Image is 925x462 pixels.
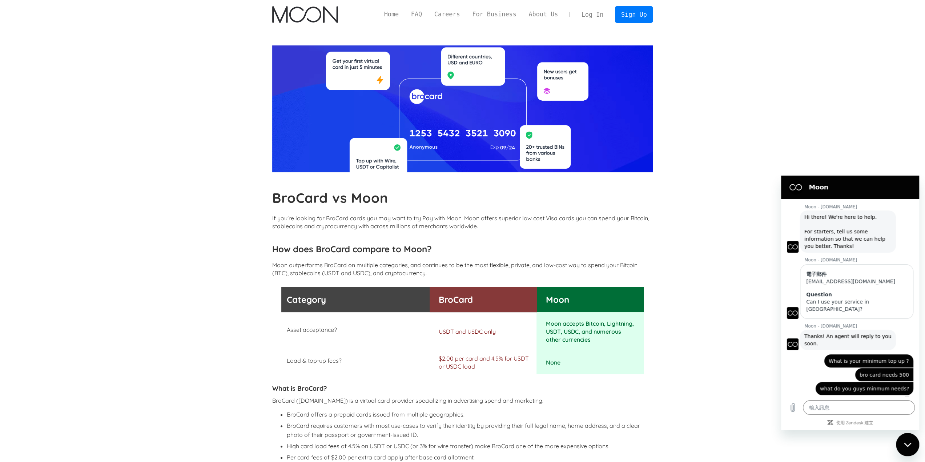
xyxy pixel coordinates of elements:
h3: Category [287,294,421,305]
li: BroCard requires customers with most use-cases to verify their identity by providing their full l... [287,421,653,440]
iframe: 開啟傳訊視窗按鈕，對話進行中 [896,433,919,456]
a: Careers [428,10,466,19]
a: Home [378,10,405,19]
a: Log In [575,7,610,23]
a: About Us [522,10,564,19]
li: BroCard offers a prepaid cards issued from multiple geographies. [287,410,653,419]
p: $2.00 per card and 4.5% for USDT or USDC load [439,354,533,370]
h3: Moon [546,294,635,305]
p: Moon accepts Bitcoin, Lightning, USDT, USDC, and numerous other currencies [546,320,635,344]
a: Sign Up [615,6,653,23]
p: None [546,358,635,366]
h4: What is BroCard? [272,384,653,393]
p: USDT and USDC only [439,328,533,336]
p: Asset acceptance? [287,326,421,334]
b: BroCard vs Moon [272,189,389,206]
a: For Business [466,10,522,19]
p: BroCard ([DOMAIN_NAME]) is a virtual card provider specializing in advertising spend and marketing. [272,397,653,405]
li: High card load fees of 4.5% on USDT or USDC (or 3% for wire transfer) make BroCard one of the mor... [287,442,653,451]
p: Load & top-up fees? [287,357,421,365]
img: Moon Logo [272,6,338,23]
a: FAQ [405,10,428,19]
h3: BroCard [439,294,533,305]
p: Moon outperforms BroCard on multiple categories, and continues to be the most flexible, private, ... [272,261,653,277]
p: If you're looking for BroCard cards you may want to try Pay with Moon! Moon offers superior low c... [272,214,653,230]
h3: How does BroCard compare to Moon? [272,244,653,254]
iframe: 傳訊視窗 [781,176,919,430]
a: home [272,6,338,23]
